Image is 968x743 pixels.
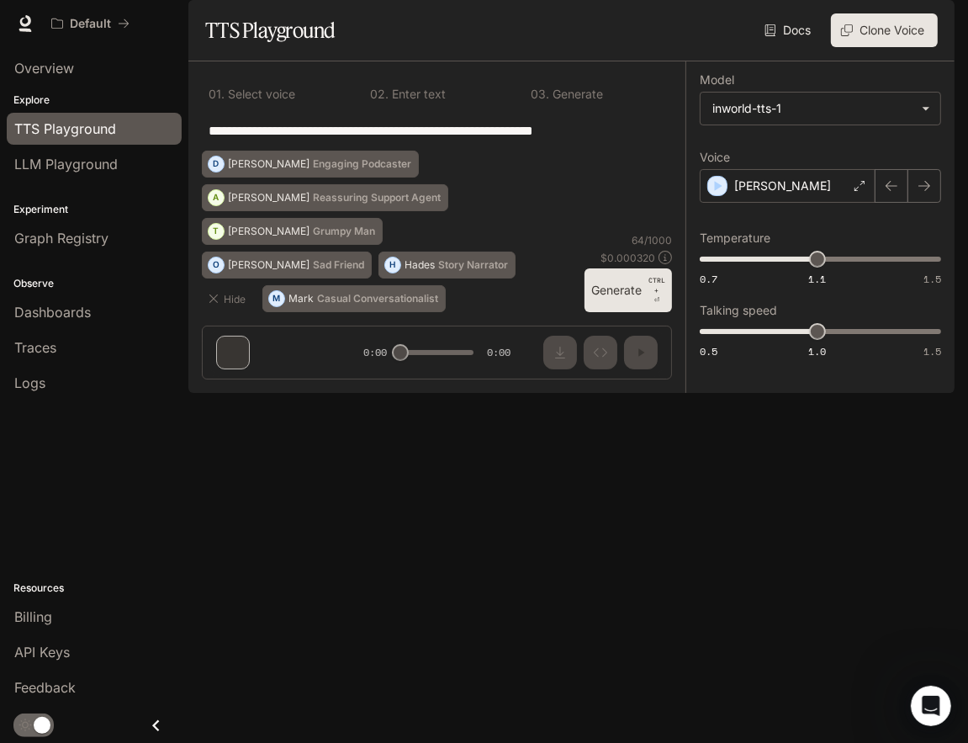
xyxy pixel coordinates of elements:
[228,226,309,236] p: [PERSON_NAME]
[209,151,224,178] div: D
[228,260,309,270] p: [PERSON_NAME]
[313,260,364,270] p: Sad Friend
[648,275,665,305] p: ⏎
[734,178,831,194] p: [PERSON_NAME]
[585,268,672,312] button: GenerateCTRL +⏎
[205,13,336,47] h1: TTS Playground
[700,74,734,86] p: Model
[209,218,224,245] div: T
[202,218,383,245] button: T[PERSON_NAME]Grumpy Man
[225,88,295,100] p: Select voice
[700,305,777,316] p: Talking speed
[923,272,941,286] span: 1.5
[269,285,284,312] div: M
[378,252,516,279] button: HHadesStory Narrator
[831,13,938,47] button: Clone Voice
[712,100,913,117] div: inworld-tts-1
[202,184,448,211] button: A[PERSON_NAME]Reassuring Support Agent
[228,159,309,169] p: [PERSON_NAME]
[700,344,717,358] span: 0.5
[700,272,717,286] span: 0.7
[202,285,256,312] button: Hide
[228,193,309,203] p: [PERSON_NAME]
[700,232,770,244] p: Temperature
[370,88,389,100] p: 0 2 .
[313,193,441,203] p: Reassuring Support Agent
[44,7,137,40] button: All workspaces
[209,252,224,279] div: O
[808,344,826,358] span: 1.0
[209,184,224,211] div: A
[262,285,446,312] button: MMarkCasual Conversationalist
[405,260,435,270] p: Hades
[648,275,665,295] p: CTRL +
[385,252,400,279] div: H
[202,252,372,279] button: O[PERSON_NAME]Sad Friend
[389,88,446,100] p: Enter text
[209,88,225,100] p: 0 1 .
[700,151,730,163] p: Voice
[531,88,549,100] p: 0 3 .
[313,226,375,236] p: Grumpy Man
[911,686,951,726] iframe: Intercom live chat
[202,151,419,178] button: D[PERSON_NAME]Engaging Podcaster
[701,93,940,125] div: inworld-tts-1
[438,260,508,270] p: Story Narrator
[70,17,111,31] p: Default
[761,13,817,47] a: Docs
[317,294,438,304] p: Casual Conversationalist
[288,294,314,304] p: Mark
[808,272,826,286] span: 1.1
[923,344,941,358] span: 1.5
[313,159,411,169] p: Engaging Podcaster
[549,88,603,100] p: Generate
